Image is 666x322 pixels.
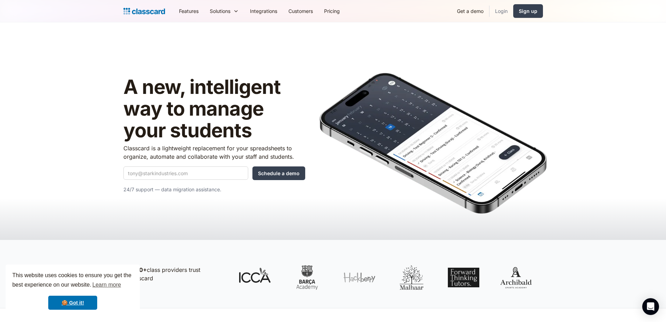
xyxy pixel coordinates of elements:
a: Features [173,3,204,19]
div: Open Intercom Messenger [642,298,659,315]
form: Quick Demo Form [123,166,305,180]
input: tony@starkindustries.com [123,166,248,180]
a: Login [489,3,513,19]
div: Sign up [519,7,537,15]
p: 24/7 support — data migration assistance. [123,185,305,194]
a: Logo [123,6,165,16]
p: class providers trust Classcard [127,266,225,282]
a: learn more about cookies [91,280,122,290]
a: Integrations [244,3,283,19]
a: dismiss cookie message [48,296,97,310]
h1: A new, intelligent way to manage your students [123,76,305,141]
div: Solutions [204,3,244,19]
span: This website uses cookies to ensure you get the best experience on our website. [12,271,133,290]
a: Get a demo [451,3,489,19]
a: Sign up [513,4,543,18]
input: Schedule a demo [252,166,305,180]
div: Solutions [210,7,230,15]
p: Classcard is a lightweight replacement for your spreadsheets to organize, automate and collaborat... [123,144,305,161]
div: cookieconsent [6,265,140,316]
a: Customers [283,3,318,19]
a: Pricing [318,3,345,19]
